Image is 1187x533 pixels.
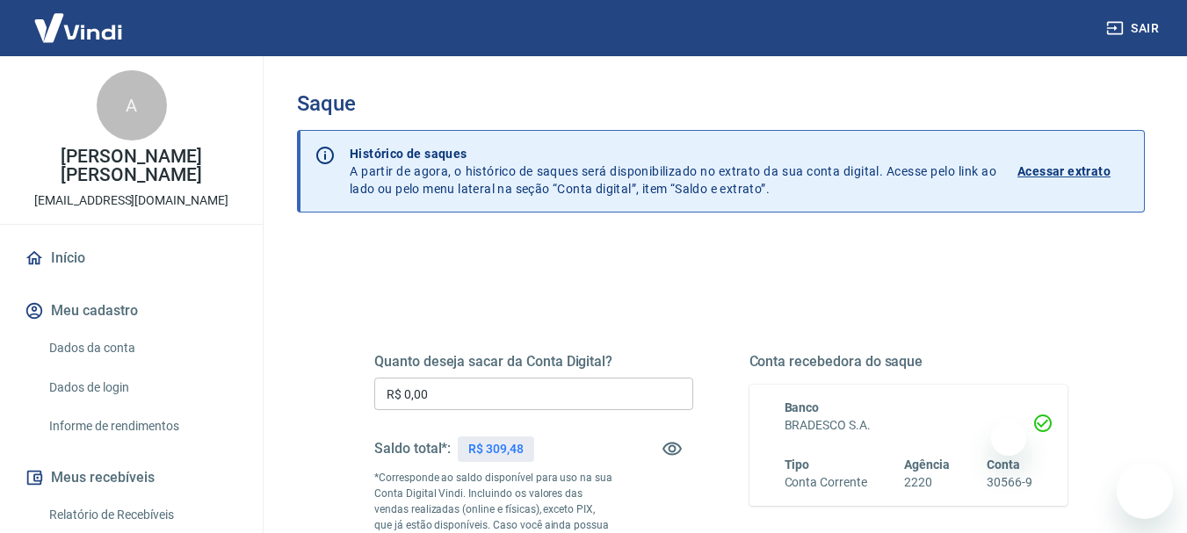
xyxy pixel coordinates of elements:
[374,440,451,457] h5: Saldo total*:
[34,191,228,210] p: [EMAIL_ADDRESS][DOMAIN_NAME]
[350,145,996,162] p: Histórico de saques
[468,440,524,458] p: R$ 309,48
[991,421,1026,456] iframe: Fechar mensagem
[785,400,820,414] span: Banco
[42,408,242,444] a: Informe de rendimentos
[749,353,1068,371] h5: Conta recebedora do saque
[42,330,242,366] a: Dados da conta
[42,497,242,533] a: Relatório de Recebíveis
[21,458,242,497] button: Meus recebíveis
[21,292,242,330] button: Meu cadastro
[785,457,810,472] span: Tipo
[987,457,1020,472] span: Conta
[14,148,249,184] p: [PERSON_NAME] [PERSON_NAME]
[904,457,950,472] span: Agência
[21,1,135,54] img: Vindi
[374,353,693,371] h5: Quanto deseja sacar da Conta Digital?
[1017,162,1111,180] p: Acessar extrato
[785,416,1033,435] h6: BRADESCO S.A.
[42,370,242,406] a: Dados de login
[1103,12,1166,45] button: Sair
[350,145,996,198] p: A partir de agora, o histórico de saques será disponibilizado no extrato da sua conta digital. Ac...
[297,91,1145,116] h3: Saque
[1017,145,1130,198] a: Acessar extrato
[904,473,950,492] h6: 2220
[21,239,242,277] a: Início
[987,473,1032,492] h6: 30566-9
[785,473,867,492] h6: Conta Corrente
[1117,463,1173,519] iframe: Botão para abrir a janela de mensagens
[97,70,167,140] div: A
